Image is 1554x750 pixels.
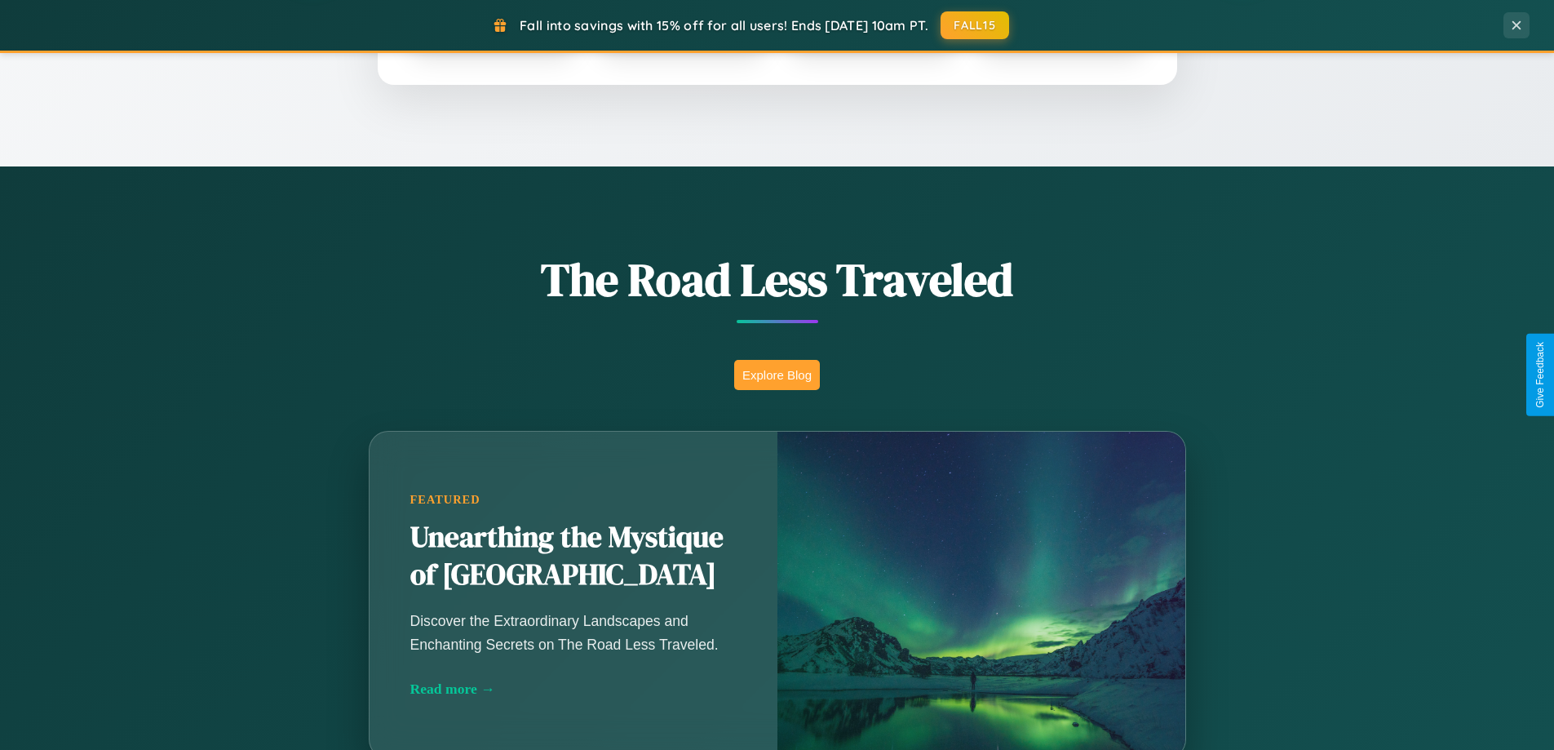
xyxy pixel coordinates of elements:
div: Give Feedback [1534,342,1546,408]
p: Discover the Extraordinary Landscapes and Enchanting Secrets on The Road Less Traveled. [410,610,737,655]
div: Read more → [410,681,737,698]
h1: The Road Less Traveled [288,248,1267,311]
div: Featured [410,493,737,507]
button: FALL15 [941,11,1009,39]
span: Fall into savings with 15% off for all users! Ends [DATE] 10am PT. [520,17,928,33]
h2: Unearthing the Mystique of [GEOGRAPHIC_DATA] [410,519,737,594]
button: Explore Blog [734,360,820,390]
